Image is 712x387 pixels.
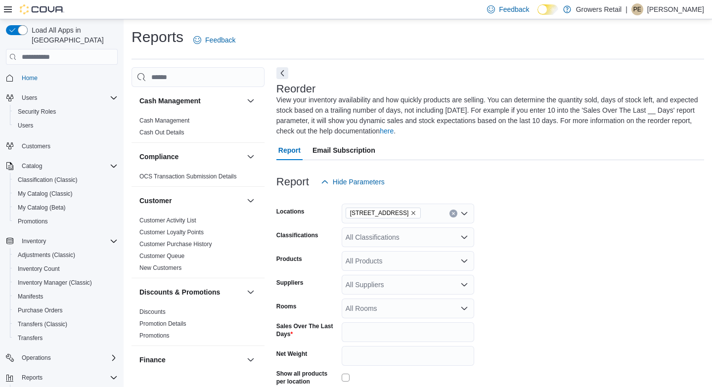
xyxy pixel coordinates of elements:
[18,293,43,301] span: Manifests
[139,129,184,136] span: Cash Out Details
[18,352,118,364] span: Operations
[276,279,304,287] label: Suppliers
[10,331,122,345] button: Transfers
[276,95,699,136] div: View your inventory availability and how quickly products are selling. You can determine the quan...
[576,3,622,15] p: Growers Retail
[139,172,237,180] span: OCS Transaction Submission Details
[278,140,301,160] span: Report
[14,304,118,316] span: Purchase Orders
[139,376,187,384] span: GL Account Totals
[18,140,54,152] a: Customers
[2,71,122,85] button: Home
[139,240,212,248] span: Customer Purchase History
[14,291,47,302] a: Manifests
[647,3,704,15] p: [PERSON_NAME]
[139,152,178,162] h3: Compliance
[18,160,46,172] button: Catalog
[139,229,204,236] a: Customer Loyalty Points
[14,249,79,261] a: Adjustments (Classic)
[139,129,184,136] a: Cash Out Details
[14,188,77,200] a: My Catalog (Classic)
[139,117,189,125] span: Cash Management
[18,279,92,287] span: Inventory Manager (Classic)
[245,286,257,298] button: Discounts & Promotions
[312,140,375,160] span: Email Subscription
[2,138,122,153] button: Customers
[276,370,338,386] label: Show all products per location
[22,162,42,170] span: Catalog
[18,92,118,104] span: Users
[14,120,118,131] span: Users
[10,173,122,187] button: Classification (Classic)
[18,92,41,104] button: Users
[18,72,118,84] span: Home
[10,187,122,201] button: My Catalog (Classic)
[22,354,51,362] span: Operations
[14,332,118,344] span: Transfers
[28,25,118,45] span: Load All Apps in [GEOGRAPHIC_DATA]
[14,263,64,275] a: Inventory Count
[132,215,265,278] div: Customer
[22,237,46,245] span: Inventory
[139,196,243,206] button: Customer
[139,264,181,271] a: New Customers
[245,195,257,207] button: Customer
[633,3,641,15] span: PE
[2,159,122,173] button: Catalog
[10,262,122,276] button: Inventory Count
[18,217,48,225] span: Promotions
[18,190,73,198] span: My Catalog (Classic)
[245,95,257,107] button: Cash Management
[14,215,52,227] a: Promotions
[132,115,265,142] div: Cash Management
[625,3,627,15] p: |
[205,35,235,45] span: Feedback
[139,241,212,248] a: Customer Purchase History
[14,188,118,200] span: My Catalog (Classic)
[139,196,172,206] h3: Customer
[20,4,64,14] img: Cova
[139,308,166,316] span: Discounts
[460,210,468,217] button: Open list of options
[18,122,33,129] span: Users
[139,376,187,383] a: GL Account Totals
[10,105,122,119] button: Security Roles
[18,139,118,152] span: Customers
[18,320,67,328] span: Transfers (Classic)
[139,152,243,162] button: Compliance
[380,127,394,135] a: here
[333,177,385,187] span: Hide Parameters
[276,322,338,338] label: Sales Over The Last Days
[14,277,96,289] a: Inventory Manager (Classic)
[276,231,318,239] label: Classifications
[2,371,122,385] button: Reports
[132,171,265,186] div: Compliance
[18,251,75,259] span: Adjustments (Classic)
[14,174,82,186] a: Classification (Classic)
[14,202,118,214] span: My Catalog (Beta)
[245,354,257,366] button: Finance
[10,303,122,317] button: Purchase Orders
[132,306,265,345] div: Discounts & Promotions
[18,306,63,314] span: Purchase Orders
[10,201,122,215] button: My Catalog (Beta)
[276,176,309,188] h3: Report
[132,27,183,47] h1: Reports
[317,172,389,192] button: Hide Parameters
[139,308,166,315] a: Discounts
[139,217,196,224] a: Customer Activity List
[460,233,468,241] button: Open list of options
[18,108,56,116] span: Security Roles
[460,257,468,265] button: Open list of options
[139,252,184,260] span: Customer Queue
[139,96,201,106] h3: Cash Management
[14,318,71,330] a: Transfers (Classic)
[14,202,70,214] a: My Catalog (Beta)
[537,4,558,15] input: Dark Mode
[10,276,122,290] button: Inventory Manager (Classic)
[449,210,457,217] button: Clear input
[10,248,122,262] button: Adjustments (Classic)
[139,355,243,365] button: Finance
[139,96,243,106] button: Cash Management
